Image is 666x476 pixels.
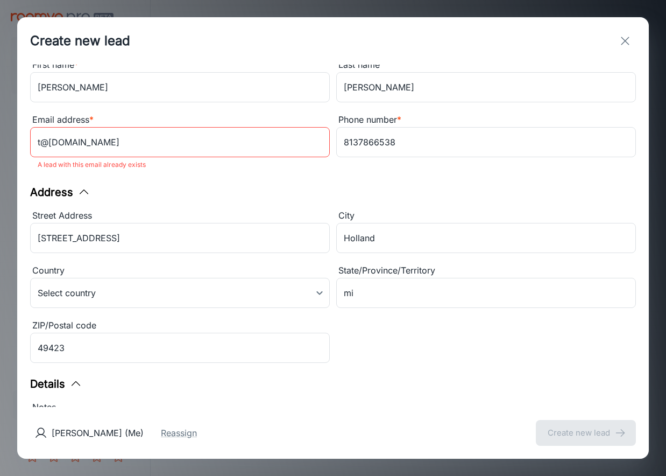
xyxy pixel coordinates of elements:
button: Reassign [161,426,197,439]
input: Doe [336,72,636,102]
div: City [336,209,636,223]
button: exit [614,30,636,52]
input: J1U 3L7 [30,333,330,363]
div: State/Province/Territory [336,264,636,278]
div: Phone number [336,113,636,127]
div: Last name [336,58,636,72]
p: A lead with this email already exists [38,158,322,171]
div: First name [30,58,330,72]
div: Select country [30,278,330,308]
div: Country [30,264,330,278]
input: myname@example.com [30,127,330,157]
div: Notes [30,401,636,415]
button: Details [30,376,82,392]
div: Email address [30,113,330,127]
p: [PERSON_NAME] (Me) [52,426,144,439]
input: Whitehorse [336,223,636,253]
h1: Create new lead [30,31,130,51]
input: 2412 Northwest Passage [30,223,330,253]
input: +1 439-123-4567 [336,127,636,157]
div: ZIP/Postal code [30,319,330,333]
input: YU [336,278,636,308]
input: John [30,72,330,102]
button: Address [30,184,90,200]
div: Street Address [30,209,330,223]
